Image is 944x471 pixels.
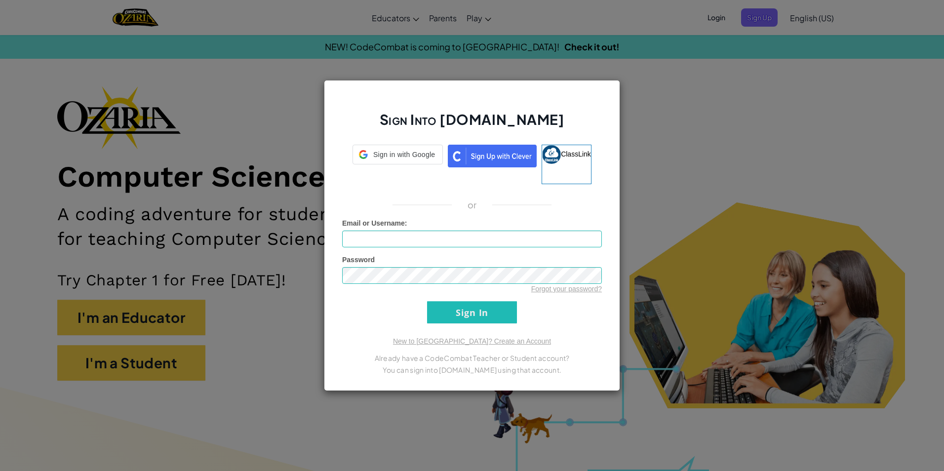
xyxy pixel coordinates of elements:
[348,163,448,185] iframe: Sign in with Google Button
[353,145,443,184] a: Sign in with Google
[342,110,602,139] h2: Sign Into [DOMAIN_NAME]
[342,352,602,364] p: Already have a CodeCombat Teacher or Student account?
[342,219,405,227] span: Email or Username
[531,285,602,293] a: Forgot your password?
[372,150,436,159] span: Sign in with Google
[342,256,375,264] span: Password
[342,218,407,228] label: :
[393,337,551,345] a: New to [GEOGRAPHIC_DATA]? Create an Account
[741,10,934,188] iframe: Sign in with Google Dialog
[542,145,561,164] img: classlink-logo-small.png
[342,364,602,376] p: You can sign into [DOMAIN_NAME] using that account.
[561,150,591,158] span: ClassLink
[448,145,537,167] img: clever_sso_button@2x.png
[468,199,477,211] p: or
[427,301,517,323] input: Sign In
[353,145,443,164] div: Sign in with Google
